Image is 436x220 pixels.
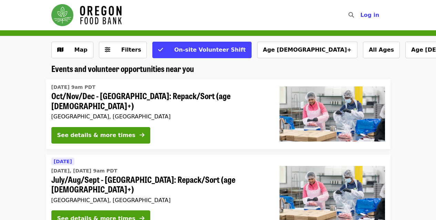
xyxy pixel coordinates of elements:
i: map icon [57,46,63,53]
span: Log in [360,12,379,18]
time: [DATE] 9am PDT [51,84,95,91]
input: Search [358,7,364,23]
span: Events and volunteer opportunities near you [51,62,194,74]
a: See details for "Oct/Nov/Dec - Beaverton: Repack/Sort (age 10+)" [46,79,391,149]
i: sliders-h icon [105,46,110,53]
button: All Ages [363,42,400,58]
div: See details & more times [57,131,135,139]
button: Age [DEMOGRAPHIC_DATA]+ [257,42,357,58]
button: Filters (0 selected) [99,42,147,58]
span: [DATE] [54,159,72,164]
img: Oregon Food Bank - Home [51,4,122,26]
div: [GEOGRAPHIC_DATA], [GEOGRAPHIC_DATA] [51,113,268,120]
span: Map [74,46,88,53]
button: See details & more times [51,127,150,144]
span: Filters [121,46,141,53]
i: arrow-right icon [140,132,144,138]
i: check icon [158,46,163,53]
time: [DATE], [DATE] 9am PDT [51,167,118,175]
button: On-site Volunteer Shift [152,42,251,58]
div: [GEOGRAPHIC_DATA], [GEOGRAPHIC_DATA] [51,197,268,203]
i: search icon [348,12,354,18]
span: On-site Volunteer Shift [174,46,245,53]
span: July/Aug/Sept - [GEOGRAPHIC_DATA]: Repack/Sort (age [DEMOGRAPHIC_DATA]+) [51,175,268,195]
img: Oct/Nov/Dec - Beaverton: Repack/Sort (age 10+) organized by Oregon Food Bank [280,86,385,142]
button: Show map view [51,42,93,58]
button: Log in [355,8,385,22]
span: Oct/Nov/Dec - [GEOGRAPHIC_DATA]: Repack/Sort (age [DEMOGRAPHIC_DATA]+) [51,91,268,111]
